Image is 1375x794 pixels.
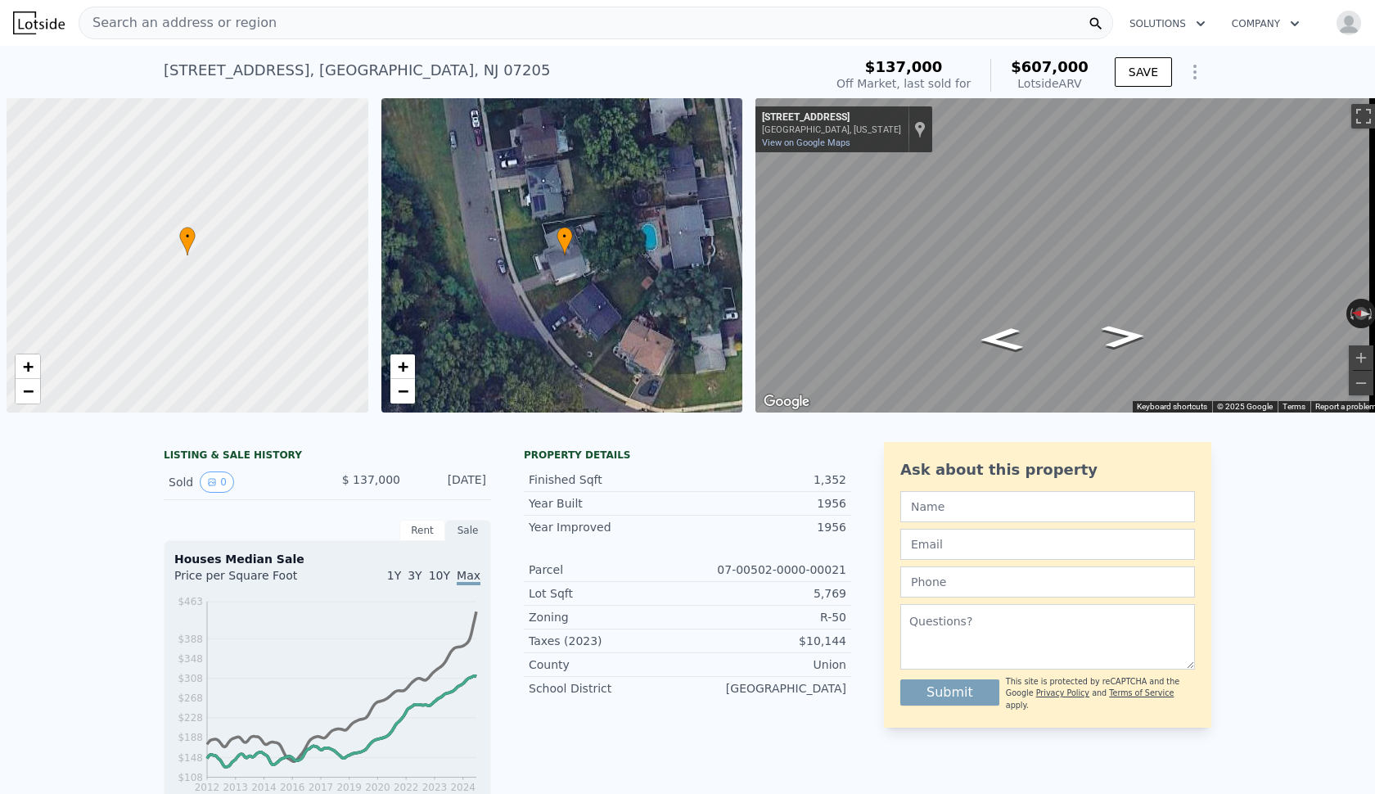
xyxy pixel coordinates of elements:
[529,471,687,488] div: Finished Sqft
[529,609,687,625] div: Zoning
[23,381,34,401] span: −
[195,782,220,793] tspan: 2012
[1137,401,1207,413] button: Keyboard shortcuts
[179,227,196,255] div: •
[961,323,1041,356] path: Go North, Eastern Pkwy
[174,551,480,567] div: Houses Median Sale
[557,227,573,255] div: •
[178,772,203,783] tspan: $108
[1219,9,1313,38] button: Company
[914,120,926,138] a: Show location on map
[1006,676,1195,711] div: This site is protected by reCAPTCHA and the Google and apply.
[900,529,1195,560] input: Email
[394,782,419,793] tspan: 2022
[178,653,203,665] tspan: $348
[390,354,415,379] a: Zoom in
[762,138,850,148] a: View on Google Maps
[529,633,687,649] div: Taxes (2023)
[529,656,687,673] div: County
[13,11,65,34] img: Lotside
[687,519,846,535] div: 1956
[457,569,480,585] span: Max
[79,13,277,33] span: Search an address or region
[865,58,943,75] span: $137,000
[687,471,846,488] div: 1,352
[687,680,846,697] div: [GEOGRAPHIC_DATA]
[23,356,34,377] span: +
[762,111,901,124] div: [STREET_ADDRESS]
[529,585,687,602] div: Lot Sqft
[1179,56,1211,88] button: Show Options
[164,59,550,82] div: [STREET_ADDRESS] , [GEOGRAPHIC_DATA] , NJ 07205
[1217,402,1273,411] span: © 2025 Google
[429,569,450,582] span: 10Y
[529,680,687,697] div: School District
[164,449,491,465] div: LISTING & SALE HISTORY
[422,782,448,793] tspan: 2023
[399,520,445,541] div: Rent
[524,449,851,462] div: Property details
[397,356,408,377] span: +
[836,75,971,92] div: Off Market, last sold for
[1283,402,1305,411] a: Terms
[169,471,314,493] div: Sold
[342,473,400,486] span: $ 137,000
[557,229,573,244] span: •
[413,471,486,493] div: [DATE]
[1349,371,1373,395] button: Zoom out
[179,229,196,244] span: •
[687,585,846,602] div: 5,769
[1011,75,1089,92] div: Lotside ARV
[397,381,408,401] span: −
[1011,58,1089,75] span: $607,000
[1109,688,1174,697] a: Terms of Service
[390,379,415,404] a: Zoom out
[251,782,277,793] tspan: 2014
[687,656,846,673] div: Union
[174,567,327,593] div: Price per Square Foot
[178,634,203,645] tspan: $388
[900,566,1195,598] input: Phone
[445,520,491,541] div: Sale
[1336,10,1362,36] img: avatar
[178,673,203,684] tspan: $308
[1116,9,1219,38] button: Solutions
[687,495,846,512] div: 1956
[336,782,362,793] tspan: 2019
[223,782,248,793] tspan: 2013
[16,354,40,379] a: Zoom in
[1083,319,1165,353] path: Go South, Eastern Pkwy
[900,491,1195,522] input: Name
[280,782,305,793] tspan: 2016
[900,679,999,706] button: Submit
[529,519,687,535] div: Year Improved
[178,732,203,743] tspan: $188
[450,782,476,793] tspan: 2024
[760,391,814,413] a: Open this area in Google Maps (opens a new window)
[309,782,334,793] tspan: 2017
[762,124,901,135] div: [GEOGRAPHIC_DATA], [US_STATE]
[1349,345,1373,370] button: Zoom in
[178,752,203,764] tspan: $148
[529,562,687,578] div: Parcel
[687,562,846,578] div: 07-00502-0000-00021
[760,391,814,413] img: Google
[529,495,687,512] div: Year Built
[200,471,234,493] button: View historical data
[687,633,846,649] div: $10,144
[900,458,1195,481] div: Ask about this property
[1346,299,1355,328] button: Rotate counterclockwise
[178,596,203,607] tspan: $463
[687,609,846,625] div: R-50
[365,782,390,793] tspan: 2020
[1115,57,1172,87] button: SAVE
[178,692,203,704] tspan: $268
[16,379,40,404] a: Zoom out
[387,569,401,582] span: 1Y
[178,712,203,724] tspan: $228
[1036,688,1089,697] a: Privacy Policy
[408,569,422,582] span: 3Y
